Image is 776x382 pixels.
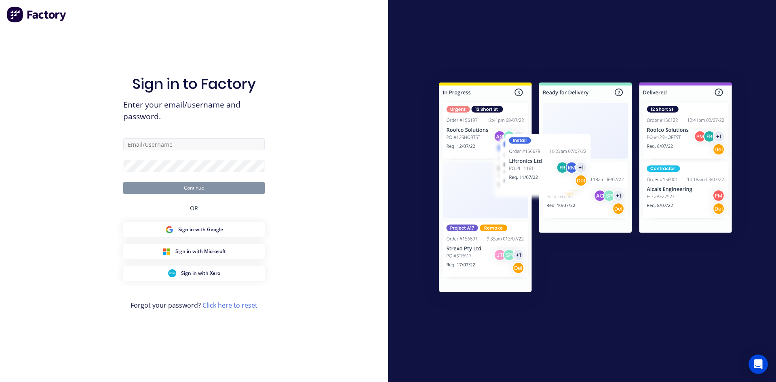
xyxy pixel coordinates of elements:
img: Microsoft Sign in [162,247,171,255]
img: Sign in [421,66,750,311]
a: Click here to reset [202,301,257,310]
span: Enter your email/username and password. [123,99,265,122]
span: Sign in with Xero [181,270,220,277]
button: Continue [123,182,265,194]
span: Sign in with Microsoft [175,248,226,255]
button: Microsoft Sign inSign in with Microsoft [123,244,265,259]
img: Factory [6,6,67,23]
div: OR [190,194,198,222]
button: Google Sign inSign in with Google [123,222,265,237]
span: Forgot your password? [131,300,257,310]
div: Open Intercom Messenger [749,355,768,374]
img: Xero Sign in [168,269,176,277]
h1: Sign in to Factory [132,75,256,93]
span: Sign in with Google [178,226,223,233]
img: Google Sign in [165,226,173,234]
input: Email/Username [123,138,265,150]
button: Xero Sign inSign in with Xero [123,266,265,281]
